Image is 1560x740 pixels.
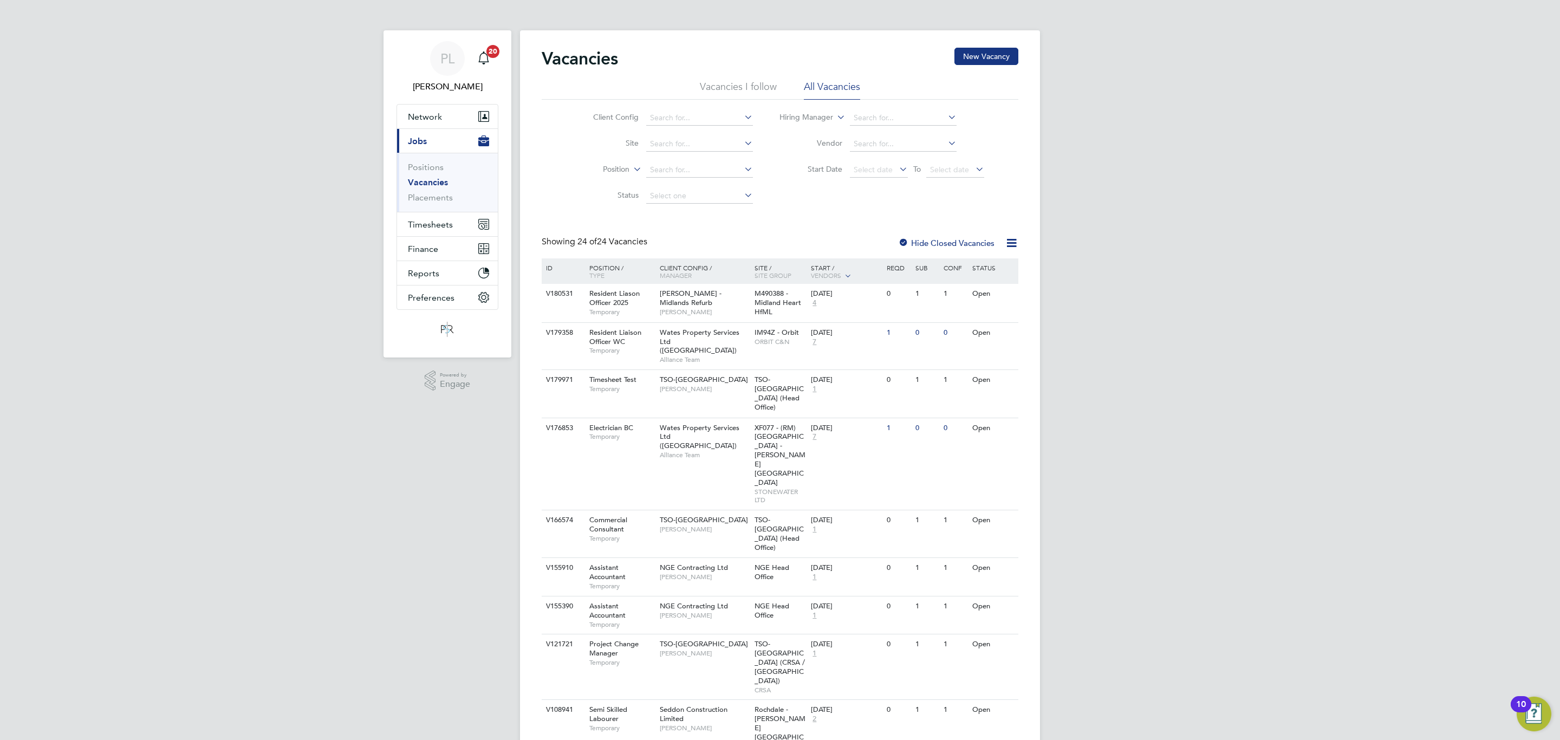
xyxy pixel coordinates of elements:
span: NGE Contracting Ltd [660,601,728,611]
div: V108941 [543,700,581,720]
nav: Main navigation [383,30,511,358]
div: 1 [941,634,969,654]
span: Electrician BC [589,423,633,432]
div: [DATE] [811,289,881,298]
span: TSO-[GEOGRAPHIC_DATA] [660,515,748,524]
div: V166574 [543,510,581,530]
div: Showing [542,236,649,248]
a: Go to home page [396,321,498,338]
span: [PERSON_NAME] [660,649,749,658]
span: Temporary [589,620,654,629]
span: Project Change Manager [589,639,639,658]
span: 1 [811,385,818,394]
span: CRSA [755,686,806,694]
div: 1 [913,634,941,654]
span: XF077 - (RM) [GEOGRAPHIC_DATA] - [PERSON_NAME][GEOGRAPHIC_DATA] [755,423,805,487]
a: Positions [408,162,444,172]
span: 24 of [577,236,597,247]
span: Manager [660,271,692,280]
div: [DATE] [811,375,881,385]
button: Reports [397,261,498,285]
div: Sub [913,258,941,277]
div: 1 [913,284,941,304]
label: Hiring Manager [771,112,833,123]
span: Timesheet Test [589,375,636,384]
span: Finance [408,244,438,254]
div: V121721 [543,634,581,654]
a: Vacancies [408,177,448,187]
label: Site [576,138,639,148]
div: ID [543,258,581,277]
label: Start Date [780,164,842,174]
span: To [910,162,924,176]
div: Status [970,258,1017,277]
span: M490388 - Midland Heart HfML [755,289,801,316]
span: NGE Head Office [755,601,789,620]
input: Search for... [850,137,957,152]
span: Select date [930,165,969,174]
span: ORBIT C&N [755,337,806,346]
span: Wates Property Services Ltd ([GEOGRAPHIC_DATA]) [660,423,739,451]
a: Powered byEngage [425,371,471,391]
div: Open [970,284,1017,304]
div: V176853 [543,418,581,438]
span: 2 [811,715,818,724]
input: Search for... [850,111,957,126]
button: New Vacancy [954,48,1018,65]
span: 7 [811,337,818,347]
div: 1 [913,700,941,720]
button: Open Resource Center, 10 new notifications [1517,697,1551,731]
span: [PERSON_NAME] [660,573,749,581]
div: [DATE] [811,640,881,649]
div: 1 [913,596,941,616]
span: TSO-[GEOGRAPHIC_DATA] (Head Office) [755,375,804,412]
div: Start / [808,258,884,285]
span: Temporary [589,432,654,441]
span: Temporary [589,582,654,590]
button: Preferences [397,285,498,309]
div: 1 [884,323,912,343]
span: IM94Z - Orbit [755,328,799,337]
div: 0 [941,323,969,343]
div: 1 [941,700,969,720]
div: 10 [1516,704,1526,718]
span: TSO-[GEOGRAPHIC_DATA] (CRSA / [GEOGRAPHIC_DATA]) [755,639,805,685]
div: [DATE] [811,516,881,525]
span: Temporary [589,385,654,393]
div: V155390 [543,596,581,616]
div: 0 [913,418,941,438]
img: psrsolutions-logo-retina.png [438,321,457,338]
span: 1 [811,573,818,582]
div: 1 [941,596,969,616]
span: Temporary [589,346,654,355]
div: 1 [913,370,941,390]
div: V180531 [543,284,581,304]
span: STONEWATER LTD [755,488,806,504]
input: Search for... [646,163,753,178]
div: 1 [913,558,941,578]
span: 20 [486,45,499,58]
span: NGE Head Office [755,563,789,581]
span: Semi Skilled Labourer [589,705,627,723]
span: Alliance Team [660,355,749,364]
div: 0 [884,596,912,616]
span: Jobs [408,136,427,146]
span: Alliance Team [660,451,749,459]
label: Client Config [576,112,639,122]
div: Client Config / [657,258,752,284]
div: 0 [884,370,912,390]
div: [DATE] [811,424,881,433]
span: Site Group [755,271,791,280]
span: NGE Contracting Ltd [660,563,728,572]
div: V155910 [543,558,581,578]
div: Open [970,596,1017,616]
div: [DATE] [811,705,881,715]
a: 20 [473,41,495,76]
span: [PERSON_NAME] [660,724,749,732]
div: Reqd [884,258,912,277]
div: 1 [941,558,969,578]
div: [DATE] [811,602,881,611]
button: Network [397,105,498,128]
span: TSO-[GEOGRAPHIC_DATA] [660,639,748,648]
span: Select date [854,165,893,174]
